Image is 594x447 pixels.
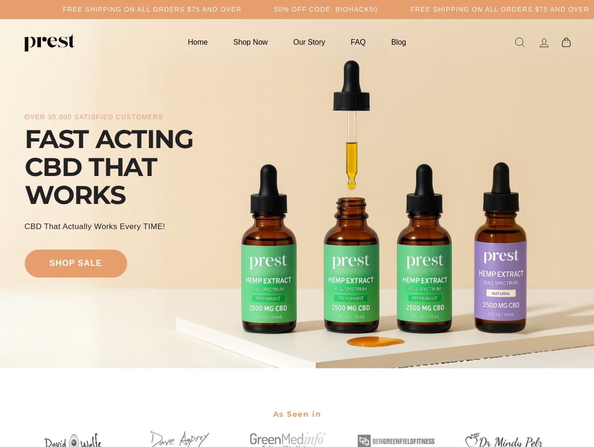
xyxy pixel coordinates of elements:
[63,6,242,14] h5: Free Shipping on all orders $75 and over
[25,404,570,425] h2: As Seen in
[25,221,165,232] div: CBD That Actually Works every TIME!
[380,33,418,51] a: Blog
[282,33,337,51] a: Our Story
[274,6,378,14] h5: 50% OFF CODE: BIOHACK50
[222,33,280,51] a: Shop Now
[339,33,377,51] a: FAQ
[176,33,417,51] ul: Primary
[23,33,75,52] img: PREST ORGANICS
[176,33,219,51] a: Home
[25,113,164,121] div: over 35,000 satisfied customers
[25,250,127,278] a: shop sale
[410,6,589,14] h5: Free Shipping on all orders $75 and over
[25,125,234,209] div: FAST ACTING CBD THAT WORKS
